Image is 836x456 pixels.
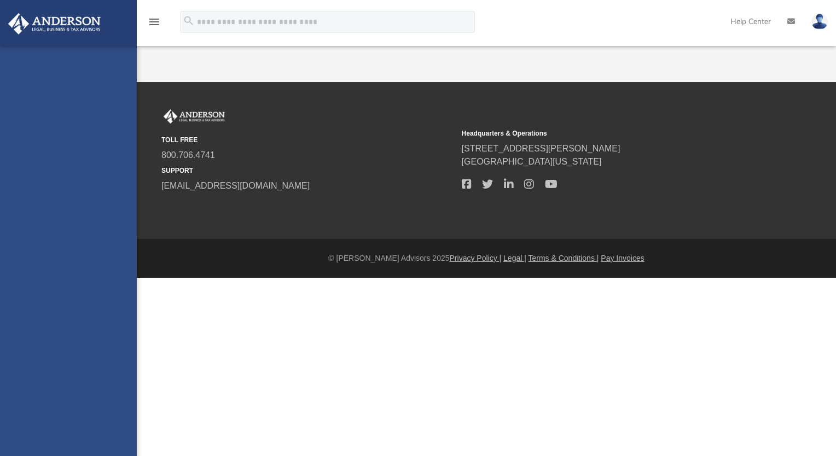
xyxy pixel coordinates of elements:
a: menu [148,21,161,28]
i: menu [148,15,161,28]
a: Privacy Policy | [450,254,502,262]
a: [EMAIL_ADDRESS][DOMAIN_NAME] [161,181,310,190]
img: User Pic [811,14,828,30]
small: SUPPORT [161,166,454,176]
div: © [PERSON_NAME] Advisors 2025 [137,253,836,264]
img: Anderson Advisors Platinum Portal [161,109,227,124]
a: Pay Invoices [601,254,644,262]
small: TOLL FREE [161,135,454,145]
i: search [183,15,195,27]
small: Headquarters & Operations [462,128,754,138]
img: Anderson Advisors Platinum Portal [5,13,104,34]
a: Legal | [503,254,526,262]
a: 800.706.4741 [161,150,215,160]
a: [STREET_ADDRESS][PERSON_NAME] [462,144,620,153]
a: Terms & Conditions | [529,254,599,262]
a: [GEOGRAPHIC_DATA][US_STATE] [462,157,602,166]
